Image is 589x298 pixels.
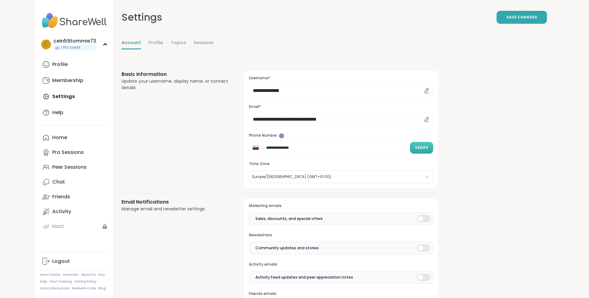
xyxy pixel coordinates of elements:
a: Home [40,130,109,145]
span: Sales, discounts, and special offers [255,216,323,221]
span: Activity Feed updates and peer appreciation notes [255,275,353,280]
div: Logout [52,258,70,265]
div: Pro Sessions [52,149,84,156]
a: Profile [40,57,109,72]
span: Verify [415,145,428,151]
h3: Newsletters [249,233,433,238]
button: Verify [410,142,433,154]
img: ShareWell Nav Logo [40,10,109,31]
span: c [44,40,48,48]
iframe: Spotlight [279,133,284,139]
div: Update your username, display name, or contact details [122,78,229,91]
h3: Phone Number [249,133,433,138]
h3: Email Notifications [122,198,229,206]
h3: Time Zone [249,161,433,167]
a: Help [40,279,47,284]
span: Community updates and stories [255,245,319,251]
a: Friends [40,189,109,204]
div: Peer Sessions [52,164,87,171]
a: Pro Sessions [40,145,109,160]
a: How It Works [40,273,61,277]
a: About Us [81,273,96,277]
a: Membership [40,73,109,88]
div: Home [52,134,67,141]
a: Redeem Code [72,286,96,291]
h3: Friends emails [249,291,433,296]
div: Settings [122,10,162,25]
a: Logout [40,254,109,269]
h3: Activity emails [249,262,433,267]
a: Blog [98,286,106,291]
div: Chat [52,179,65,185]
a: FAQ [98,273,105,277]
div: Membership [52,77,83,84]
div: Host [52,223,64,230]
h3: Basic Information [122,71,229,78]
h3: Marketing emails [249,203,433,209]
div: Manage email and newsletter settings [122,206,229,212]
a: Safety Resources [40,286,70,291]
h3: Email* [249,104,433,110]
div: Friends [52,193,70,200]
a: Safety Policy [75,279,96,284]
a: Topics [171,37,186,49]
div: cein59tommie73 [53,38,96,44]
a: Activity [40,204,109,219]
a: Referrals [63,273,79,277]
a: Help [40,105,109,120]
a: Sessions [194,37,214,49]
div: Profile [52,61,68,68]
a: Peer Sessions [40,160,109,175]
button: Save Changes [497,11,547,24]
span: 1 Pro credit [61,45,80,50]
a: Host Training [50,279,72,284]
a: Host [40,219,109,234]
span: Save Changes [506,14,537,20]
a: Account [122,37,141,49]
h3: Username* [249,76,433,81]
div: Activity [52,208,71,215]
a: Chat [40,175,109,189]
div: Help [52,109,63,116]
a: Profile [148,37,163,49]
